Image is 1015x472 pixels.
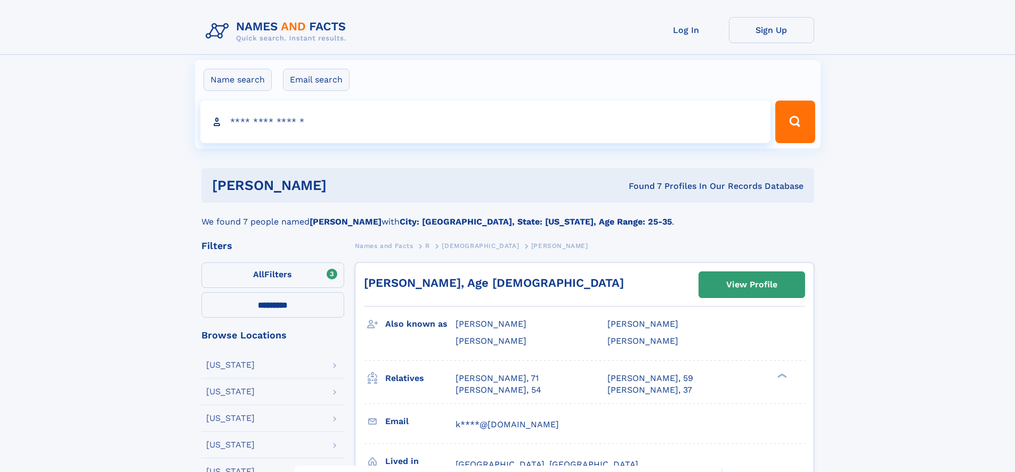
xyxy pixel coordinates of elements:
[425,239,430,252] a: R
[607,319,678,329] span: [PERSON_NAME]
[775,101,815,143] button: Search Button
[253,269,264,279] span: All
[456,384,541,396] a: [PERSON_NAME], 54
[442,242,519,250] span: [DEMOGRAPHIC_DATA]
[442,239,519,252] a: [DEMOGRAPHIC_DATA]
[607,372,693,384] a: [PERSON_NAME], 59
[206,361,255,369] div: [US_STATE]
[425,242,430,250] span: R
[201,262,344,288] label: Filters
[456,459,638,469] span: [GEOGRAPHIC_DATA], [GEOGRAPHIC_DATA]
[775,372,787,379] div: ❯
[607,384,692,396] a: [PERSON_NAME], 37
[201,203,814,228] div: We found 7 people named with .
[201,241,344,251] div: Filters
[456,372,539,384] a: [PERSON_NAME], 71
[385,412,456,430] h3: Email
[531,242,588,250] span: [PERSON_NAME]
[477,180,803,192] div: Found 7 Profiles In Our Records Database
[726,272,777,297] div: View Profile
[310,217,381,227] b: [PERSON_NAME]
[206,441,255,449] div: [US_STATE]
[607,336,678,346] span: [PERSON_NAME]
[456,336,526,346] span: [PERSON_NAME]
[385,315,456,333] h3: Also known as
[364,276,624,289] a: [PERSON_NAME], Age [DEMOGRAPHIC_DATA]
[729,17,814,43] a: Sign Up
[385,452,456,470] h3: Lived in
[200,101,771,143] input: search input
[212,179,478,192] h1: [PERSON_NAME]
[201,17,355,46] img: Logo Names and Facts
[456,319,526,329] span: [PERSON_NAME]
[206,414,255,423] div: [US_STATE]
[283,69,350,91] label: Email search
[201,330,344,340] div: Browse Locations
[400,217,672,227] b: City: [GEOGRAPHIC_DATA], State: [US_STATE], Age Range: 25-35
[355,239,413,252] a: Names and Facts
[644,17,729,43] a: Log In
[699,272,805,297] a: View Profile
[206,387,255,396] div: [US_STATE]
[385,369,456,387] h3: Relatives
[204,69,272,91] label: Name search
